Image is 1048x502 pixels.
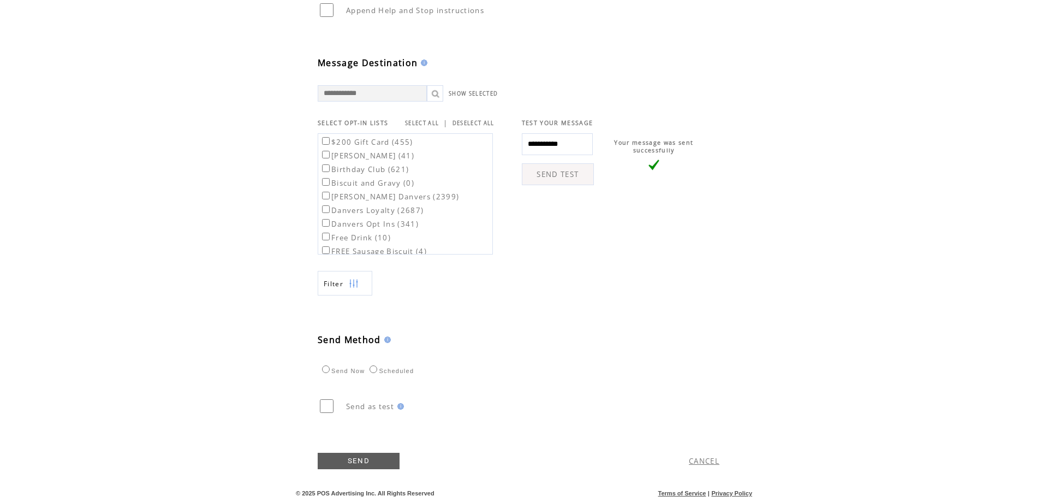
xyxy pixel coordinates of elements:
label: Send Now [319,368,365,374]
label: FREE Sausage Biscuit (4) [320,246,427,256]
label: [PERSON_NAME] (41) [320,151,414,161]
label: Danvers Opt Ins (341) [320,219,419,229]
a: SEND TEST [522,163,594,185]
label: [PERSON_NAME] Danvers (2399) [320,192,459,202]
label: Scheduled [367,368,414,374]
a: DESELECT ALL [452,120,495,127]
a: SELECT ALL [405,120,439,127]
span: | [443,118,448,128]
input: Danvers Opt Ins (341) [322,219,330,227]
span: © 2025 POS Advertising Inc. All Rights Reserved [296,490,434,497]
img: vLarge.png [648,160,659,170]
a: SEND [318,453,400,469]
input: [PERSON_NAME] Danvers (2399) [322,192,330,199]
span: TEST YOUR MESSAGE [522,119,593,127]
a: CANCEL [689,456,719,466]
input: [PERSON_NAME] (41) [322,151,330,158]
input: Send Now [322,365,330,373]
img: help.gif [418,60,427,66]
input: $200 Gift Card (455) [322,137,330,145]
input: Free Drink (10) [322,233,330,240]
label: Birthday Club (621) [320,164,409,174]
input: Danvers Loyalty (2687) [322,205,330,213]
span: | [708,490,710,497]
a: Filter [318,271,372,296]
a: Privacy Policy [711,490,752,497]
span: Message Destination [318,57,418,69]
label: $200 Gift Card (455) [320,137,413,147]
span: Your message was sent successfully [614,139,693,154]
span: Show filters [324,279,343,288]
span: Append Help and Stop instructions [346,5,484,15]
input: Biscuit and Gravy (0) [322,178,330,186]
a: Terms of Service [658,490,706,497]
img: filters.png [349,271,359,296]
label: Biscuit and Gravy (0) [320,178,414,188]
span: Send as test [346,401,394,411]
span: Send Method [318,334,381,346]
span: SELECT OPT-IN LISTS [318,119,388,127]
input: FREE Sausage Biscuit (4) [322,246,330,254]
label: Free Drink (10) [320,233,391,243]
label: Danvers Loyalty (2687) [320,205,424,215]
img: help.gif [381,336,391,343]
input: Scheduled [370,365,377,373]
img: help.gif [394,403,404,410]
input: Birthday Club (621) [322,164,330,172]
a: SHOW SELECTED [449,90,498,97]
